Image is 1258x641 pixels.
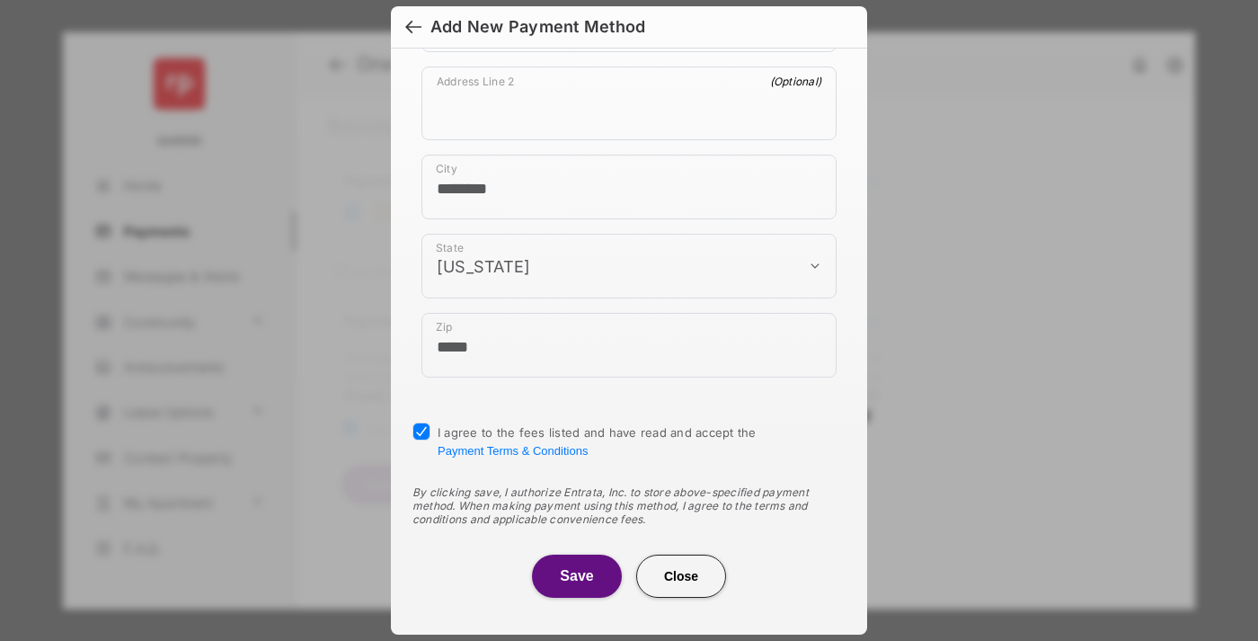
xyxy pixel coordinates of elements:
button: Close [636,555,726,598]
div: payment_method_screening[postal_addresses][addressLine2] [421,67,837,140]
div: payment_method_screening[postal_addresses][administrativeArea] [421,234,837,298]
div: payment_method_screening[postal_addresses][postalCode] [421,313,837,378]
button: I agree to the fees listed and have read and accept the [438,444,588,458]
button: Save [532,555,622,598]
div: payment_method_screening[postal_addresses][locality] [421,155,837,219]
div: Add New Payment Method [430,17,645,37]
span: I agree to the fees listed and have read and accept the [438,425,757,458]
div: By clicking save, I authorize Entrata, Inc. to store above-specified payment method. When making ... [412,485,846,526]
